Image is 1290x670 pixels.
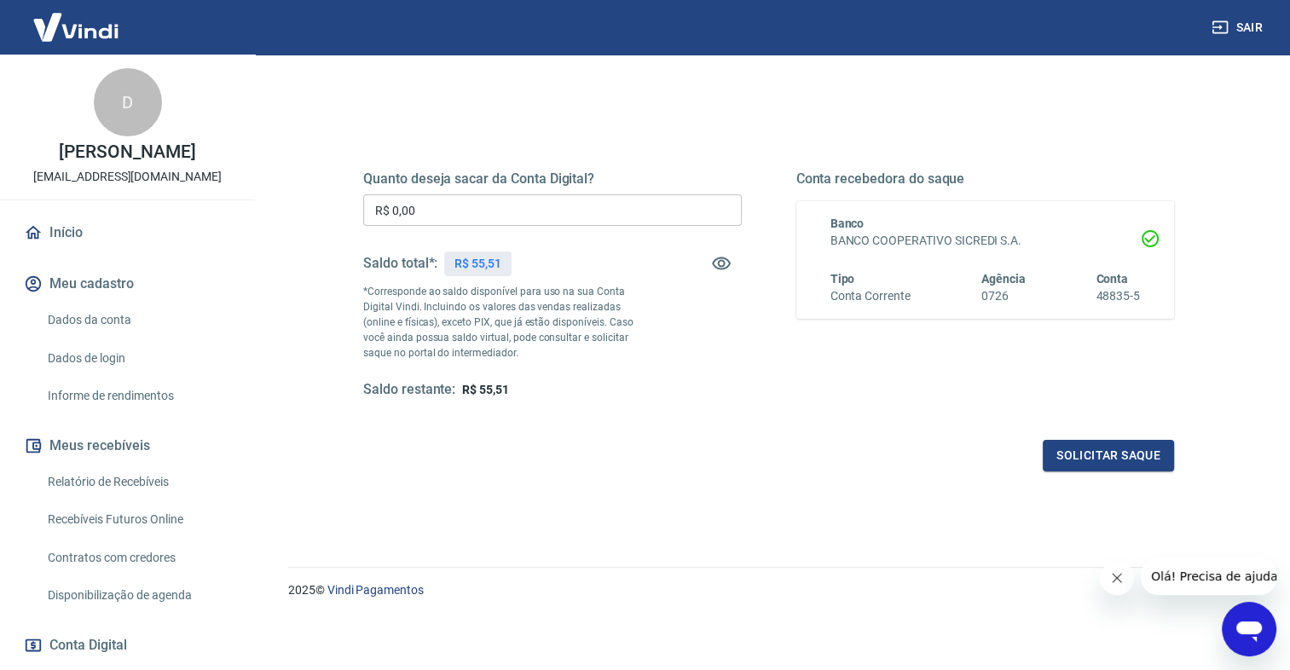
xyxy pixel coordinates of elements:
[1096,287,1140,305] h6: 48835-5
[41,303,234,338] a: Dados da conta
[33,168,222,186] p: [EMAIL_ADDRESS][DOMAIN_NAME]
[1208,12,1270,43] button: Sair
[1141,557,1276,595] iframe: Mensagem da empresa
[59,143,195,161] p: [PERSON_NAME]
[363,284,647,361] p: *Corresponde ao saldo disponível para uso na sua Conta Digital Vindi. Incluindo os valores das ve...
[462,383,509,396] span: R$ 55,51
[1222,602,1276,656] iframe: Botão para abrir a janela de mensagens
[981,287,1026,305] h6: 0726
[796,170,1175,188] h5: Conta recebedora do saque
[20,627,234,664] button: Conta Digital
[41,540,234,575] a: Contratos com credores
[41,378,234,413] a: Informe de rendimentos
[454,255,501,273] p: R$ 55,51
[1043,440,1174,471] button: Solicitar saque
[1096,272,1128,286] span: Conta
[327,583,424,597] a: Vindi Pagamentos
[288,581,1249,599] p: 2025 ©
[20,214,234,251] a: Início
[94,68,162,136] div: D
[830,232,1141,250] h6: BANCO COOPERATIVO SICREDI S.A.
[10,12,143,26] span: Olá! Precisa de ajuda?
[830,217,865,230] span: Banco
[830,287,911,305] h6: Conta Corrente
[830,272,855,286] span: Tipo
[20,265,234,303] button: Meu cadastro
[363,381,455,399] h5: Saldo restante:
[41,465,234,500] a: Relatório de Recebíveis
[20,427,234,465] button: Meus recebíveis
[363,255,437,272] h5: Saldo total*:
[41,341,234,376] a: Dados de login
[981,272,1026,286] span: Agência
[363,170,742,188] h5: Quanto deseja sacar da Conta Digital?
[41,502,234,537] a: Recebíveis Futuros Online
[1100,561,1134,595] iframe: Fechar mensagem
[20,1,131,53] img: Vindi
[41,578,234,613] a: Disponibilização de agenda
